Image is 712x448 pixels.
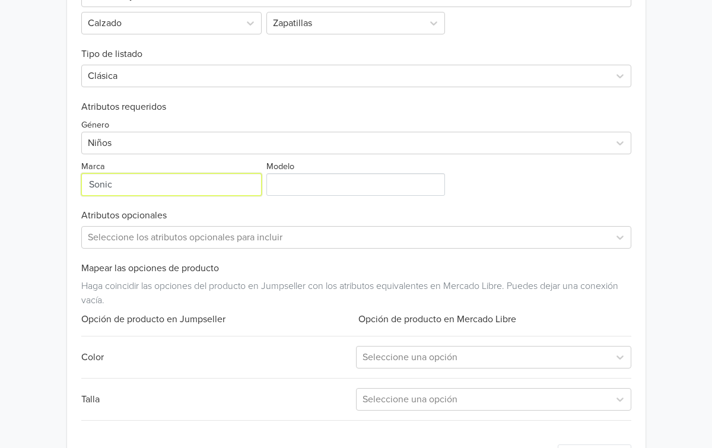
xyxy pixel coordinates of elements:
[81,312,357,326] div: Opción de producto en Jumpseller
[81,160,105,173] label: Marca
[356,312,631,326] div: Opción de producto en Mercado Libre
[81,392,357,406] div: Talla
[266,160,294,173] label: Modelo
[81,101,631,113] h6: Atributos requeridos
[81,274,631,307] div: Haga coincidir las opciones del producto en Jumpseller con los atributos equivalentes en Mercado ...
[81,210,631,221] h6: Atributos opcionales
[81,119,109,132] label: Género
[81,263,631,274] h6: Mapear las opciones de producto
[81,350,357,364] div: Color
[81,34,631,60] h6: Tipo de listado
